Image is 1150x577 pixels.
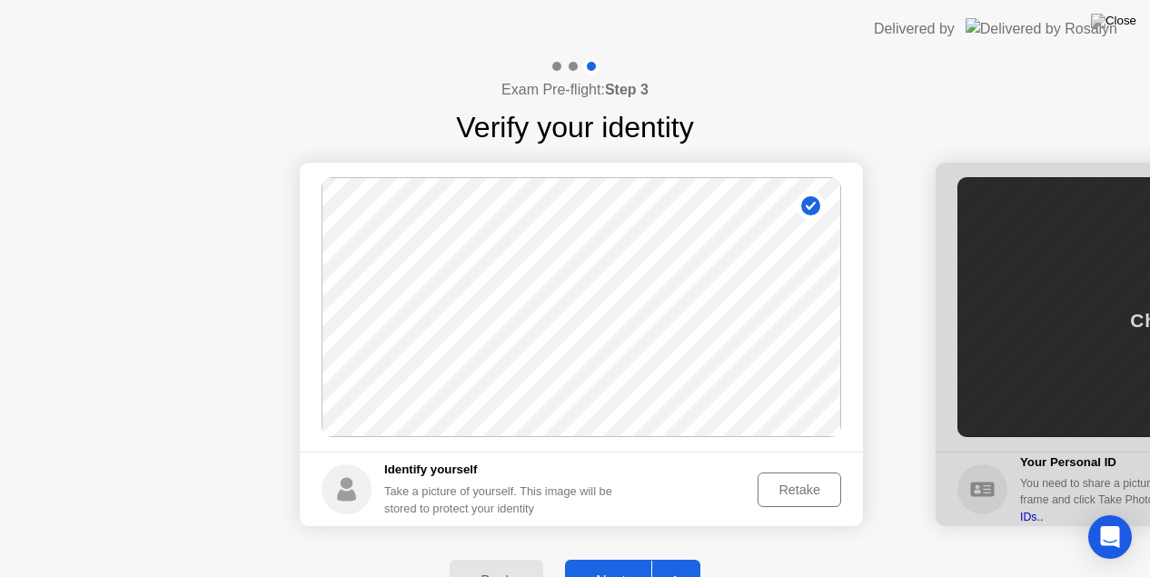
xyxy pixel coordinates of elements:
button: Retake [758,473,841,507]
div: Delivered by [874,18,955,40]
div: Open Intercom Messenger [1088,515,1132,559]
h5: Identify yourself [384,461,627,479]
img: Delivered by Rosalyn [966,18,1117,39]
div: Retake [764,482,835,497]
div: Take a picture of yourself. This image will be stored to protect your identity [384,482,627,517]
h1: Verify your identity [456,105,693,149]
img: Close [1091,14,1136,28]
b: Step 3 [605,82,649,97]
h4: Exam Pre-flight: [501,79,649,101]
